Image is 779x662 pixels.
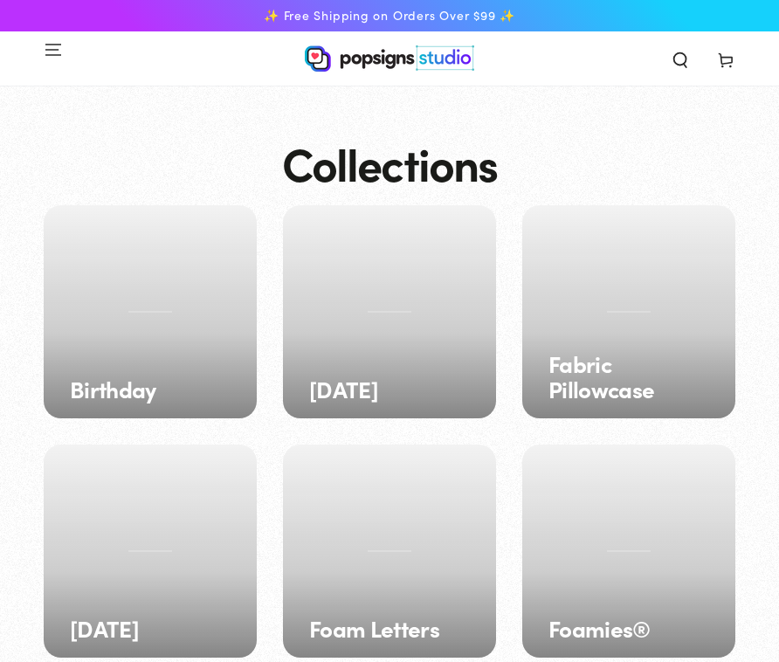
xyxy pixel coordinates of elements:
[548,351,709,401] h3: Fabric Pillowcase
[522,205,735,418] a: Fabric Pillowcase Fabric Pillowcase
[31,39,76,78] summary: Menu
[44,445,257,658] a: [DATE]
[548,616,651,641] h3: Foamies®
[309,376,378,402] h3: [DATE]
[282,138,498,188] h1: Collections
[283,445,496,658] a: Foam Letters Foam Letters
[70,616,139,641] h3: [DATE]
[522,445,735,658] a: Foamies® Foamies®
[44,205,257,418] a: Birthday
[305,45,474,72] img: Popsigns Studio
[264,8,515,24] span: ✨ Free Shipping on Orders Over $99 ✨
[309,616,439,641] h3: Foam Letters
[70,376,156,402] h3: Birthday
[658,39,703,78] summary: Search our site
[283,205,496,418] a: [DATE]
